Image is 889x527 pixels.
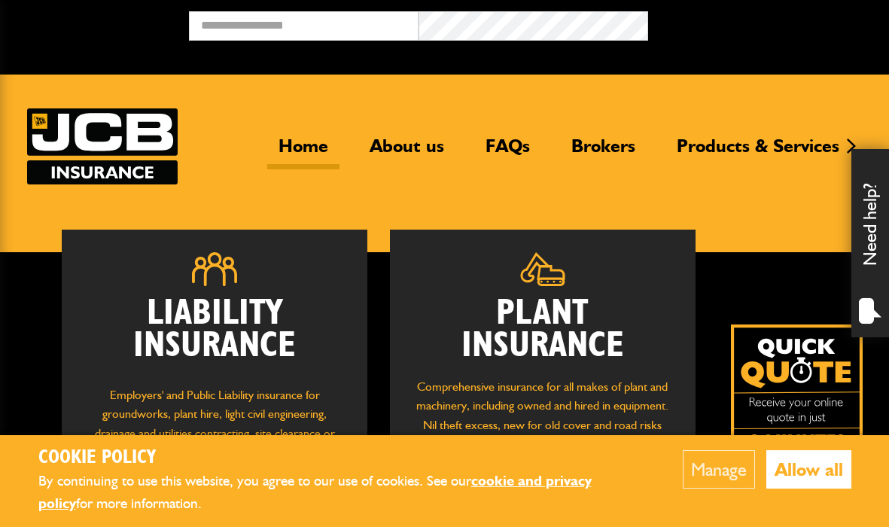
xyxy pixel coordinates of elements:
[474,135,541,169] a: FAQs
[413,377,673,454] p: Comprehensive insurance for all makes of plant and machinery, including owned and hired in equipm...
[413,297,673,362] h2: Plant Insurance
[27,108,178,184] img: JCB Insurance Services logo
[84,297,345,370] h2: Liability Insurance
[38,446,637,470] h2: Cookie Policy
[38,472,592,513] a: cookie and privacy policy
[766,450,851,489] button: Allow all
[27,108,178,184] a: JCB Insurance Services
[731,324,863,456] a: Get your insurance quote isn just 2-minutes
[683,450,755,489] button: Manage
[84,385,345,471] p: Employers' and Public Liability insurance for groundworks, plant hire, light civil engineering, d...
[358,135,455,169] a: About us
[731,324,863,456] img: Quick Quote
[38,470,637,516] p: By continuing to use this website, you agree to our use of cookies. See our for more information.
[665,135,851,169] a: Products & Services
[648,11,878,35] button: Broker Login
[267,135,339,169] a: Home
[851,149,889,337] div: Need help?
[560,135,647,169] a: Brokers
